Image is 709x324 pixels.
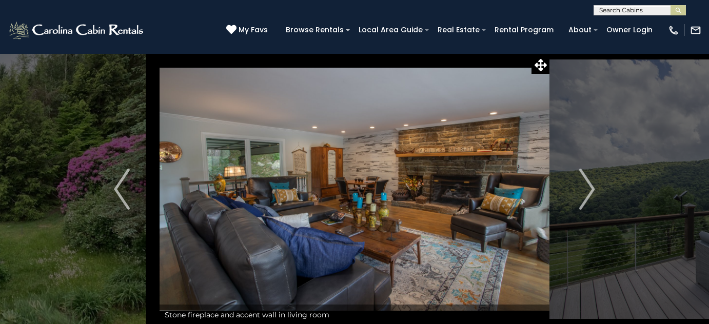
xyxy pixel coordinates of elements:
img: arrow [114,169,129,210]
a: Browse Rentals [281,22,349,38]
a: Owner Login [601,22,658,38]
a: Real Estate [432,22,485,38]
a: My Favs [226,25,270,36]
img: White-1-2.png [8,20,146,40]
span: My Favs [239,25,268,35]
img: phone-regular-white.png [668,25,679,36]
a: Local Area Guide [353,22,428,38]
img: arrow [579,169,595,210]
a: About [563,22,597,38]
a: Rental Program [489,22,559,38]
img: mail-regular-white.png [690,25,701,36]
